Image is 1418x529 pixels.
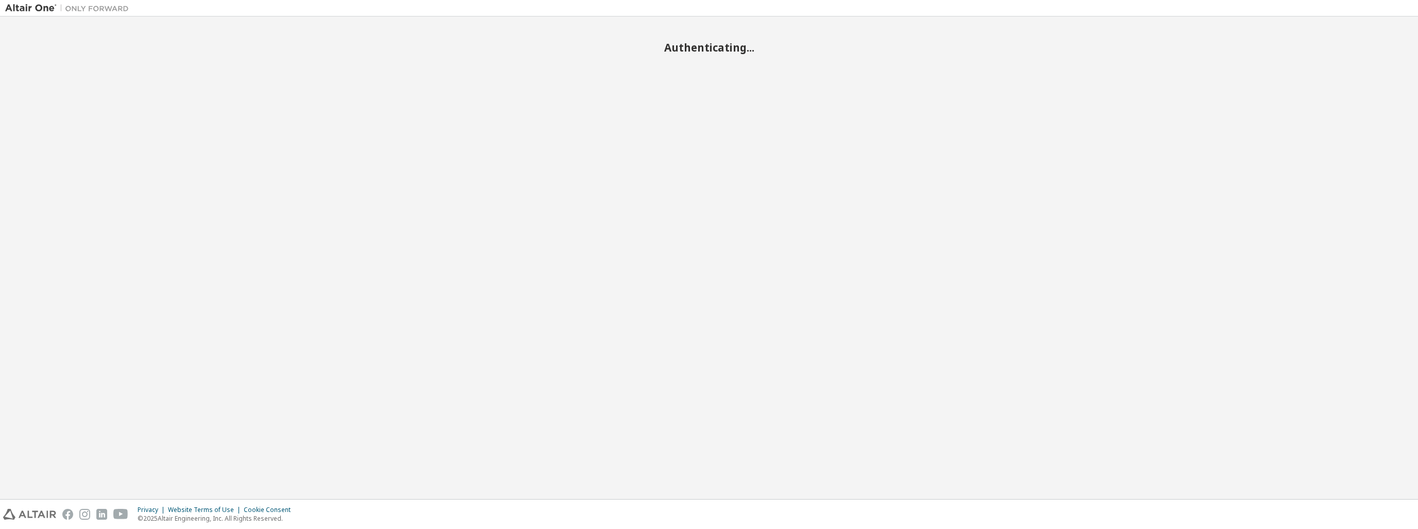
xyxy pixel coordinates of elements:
img: altair_logo.svg [3,509,56,520]
div: Website Terms of Use [168,506,244,514]
img: linkedin.svg [96,509,107,520]
h2: Authenticating... [5,41,1413,54]
div: Cookie Consent [244,506,297,514]
img: instagram.svg [79,509,90,520]
p: © 2025 Altair Engineering, Inc. All Rights Reserved. [138,514,297,523]
img: facebook.svg [62,509,73,520]
div: Privacy [138,506,168,514]
img: Altair One [5,3,134,13]
img: youtube.svg [113,509,128,520]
